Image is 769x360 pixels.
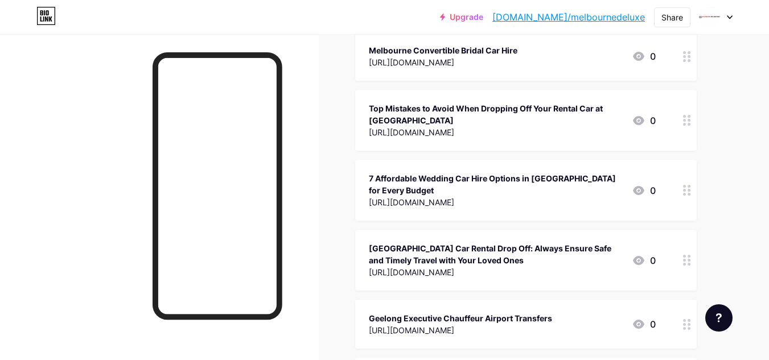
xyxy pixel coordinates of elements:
div: Melbourne Convertible Bridal Car Hire [369,44,517,56]
div: 0 [632,254,656,267]
div: [URL][DOMAIN_NAME] [369,324,552,336]
div: Top Mistakes to Avoid When Dropping Off Your Rental Car at [GEOGRAPHIC_DATA] [369,102,623,126]
div: 0 [632,114,656,127]
a: [DOMAIN_NAME]/melbournedeluxe [492,10,645,24]
div: [URL][DOMAIN_NAME] [369,56,517,68]
div: Share [661,11,683,23]
div: 0 [632,317,656,331]
div: 0 [632,184,656,197]
div: Geelong Executive Chauffeur Airport Transfers [369,312,552,324]
div: 0 [632,49,656,63]
div: [URL][DOMAIN_NAME] [369,266,623,278]
div: [URL][DOMAIN_NAME] [369,126,623,138]
a: Upgrade [440,13,483,22]
div: [GEOGRAPHIC_DATA] Car Rental Drop Off: Always Ensure Safe and Timely Travel with Your Loved Ones [369,242,623,266]
div: 7 Affordable Wedding Car Hire Options in [GEOGRAPHIC_DATA] for Every Budget [369,172,623,196]
img: melbournedeluxe [699,6,721,28]
div: [URL][DOMAIN_NAME] [369,196,623,208]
